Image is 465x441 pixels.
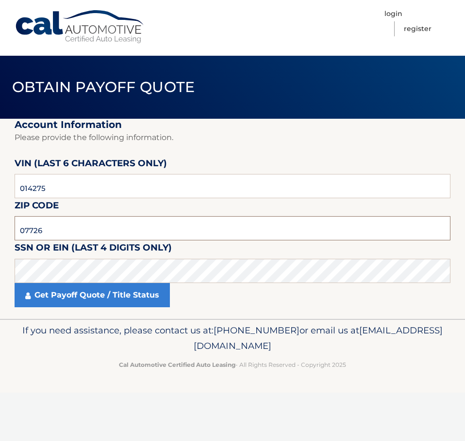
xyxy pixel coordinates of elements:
label: SSN or EIN (last 4 digits only) [15,240,172,258]
a: Register [404,21,432,36]
a: Login [384,6,402,21]
p: If you need assistance, please contact us at: or email us at [15,323,450,354]
span: Obtain Payoff Quote [12,78,195,96]
a: Cal Automotive [15,10,146,44]
span: [PHONE_NUMBER] [214,325,299,336]
h2: Account Information [15,119,450,131]
strong: Cal Automotive Certified Auto Leasing [119,361,235,368]
label: Zip Code [15,198,59,216]
a: Get Payoff Quote / Title Status [15,283,170,307]
label: VIN (last 6 characters only) [15,156,167,174]
p: Please provide the following information. [15,131,450,144]
p: - All Rights Reserved - Copyright 2025 [15,360,450,370]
